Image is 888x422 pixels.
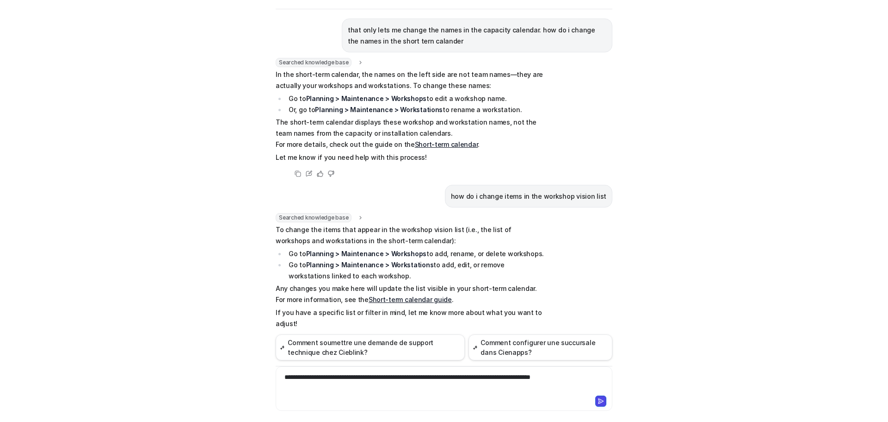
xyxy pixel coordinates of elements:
p: The short-term calendar displays these workshop and workstation names, not the team names from th... [276,117,546,150]
li: Go to to add, edit, or remove workstations linked to each workshop. [286,259,546,282]
strong: Planning > Maintenance > Workstations [306,261,434,269]
p: Any changes you make here will update the list visible in your short-term calendar. For more info... [276,283,546,305]
span: Searched knowledge base [276,213,351,222]
p: In the short-term calendar, the names on the left side are not team names—they are actually your ... [276,69,546,91]
button: Comment soumettre une demande de support technique chez Cieblink? [276,334,465,360]
span: Searched knowledge base [276,58,351,67]
a: Short-term calendar [415,140,478,148]
strong: Planning > Maintenance > Workstations [315,106,443,113]
p: how do i change items in the workshop vision list [451,191,606,202]
strong: Planning > Maintenance > Workshops [306,250,426,258]
strong: Planning > Maintenance > Workshops [306,94,426,102]
button: Comment configurer une succursale dans Cienapps? [469,334,612,360]
p: To change the items that appear in the workshop vision list (i.e., the list of workshops and work... [276,224,546,246]
p: Let me know if you need help with this process! [276,152,546,163]
p: If you have a specific list or filter in mind, let me know more about what you want to adjust! [276,307,546,329]
li: Go to to add, rename, or delete workshops. [286,248,546,259]
li: Go to to edit a workshop name. [286,93,546,104]
p: that only lets me change the names in the capacity calendar. how do i change the names in the sho... [348,25,606,47]
a: Short-term calendar guide [369,296,452,303]
li: Or, go to to rename a workstation. [286,104,546,115]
